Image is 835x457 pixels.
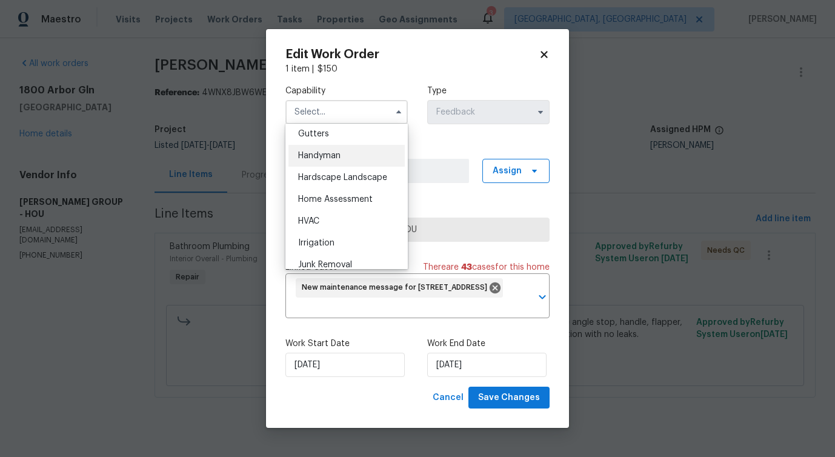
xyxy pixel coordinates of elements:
[428,387,468,409] button: Cancel
[298,130,329,138] span: Gutters
[285,85,408,97] label: Capability
[285,202,550,215] label: Trade Partner
[298,261,352,269] span: Junk Removal
[298,195,373,204] span: Home Assessment
[461,263,472,272] span: 43
[468,387,550,409] button: Save Changes
[285,48,539,61] h2: Edit Work Order
[493,165,522,177] span: Assign
[391,105,406,119] button: Hide options
[534,289,551,305] button: Open
[427,100,550,124] input: Select...
[298,152,341,160] span: Handyman
[427,85,550,97] label: Type
[296,224,539,236] span: [PERSON_NAME] GROUP - HOU
[427,338,550,350] label: Work End Date
[298,217,319,225] span: HVAC
[285,63,550,75] div: 1 item |
[298,173,387,182] span: Hardscape Landscape
[298,239,334,247] span: Irrigation
[533,105,548,119] button: Show options
[285,338,408,350] label: Work Start Date
[423,261,550,273] span: There are case s for this home
[285,353,405,377] input: M/D/YYYY
[296,278,503,298] div: New maintenance message for [STREET_ADDRESS]
[285,100,408,124] input: Select...
[478,390,540,405] span: Save Changes
[427,353,547,377] input: M/D/YYYY
[433,390,464,405] span: Cancel
[318,65,338,73] span: $ 150
[302,282,492,293] span: New maintenance message for [STREET_ADDRESS]
[285,144,550,156] label: Work Order Manager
